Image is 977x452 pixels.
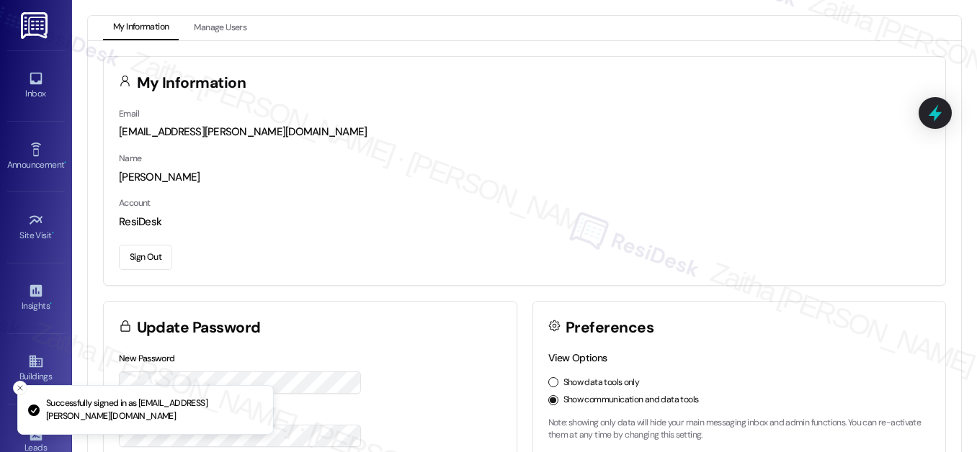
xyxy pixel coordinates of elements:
[13,381,27,395] button: Close toast
[7,349,65,388] a: Buildings
[548,351,607,364] label: View Options
[563,376,640,389] label: Show data tools only
[137,76,246,91] h3: My Information
[119,214,930,230] div: ResiDesk
[184,16,256,40] button: Manage Users
[50,299,52,309] span: •
[119,245,172,270] button: Sign Out
[46,397,262,422] p: Successfully signed in as [EMAIL_ADDRESS][PERSON_NAME][DOMAIN_NAME]
[21,12,50,39] img: ResiDesk Logo
[7,279,65,317] a: Insights •
[7,208,65,247] a: Site Visit •
[548,417,931,442] p: Note: showing only data will hide your main messaging inbox and admin functions. You can re-activ...
[566,320,653,335] h3: Preferences
[52,228,54,238] span: •
[119,197,151,209] label: Account
[119,153,142,164] label: Name
[137,320,261,335] h3: Update Password
[119,125,930,140] div: [EMAIL_ADDRESS][PERSON_NAME][DOMAIN_NAME]
[7,66,65,105] a: Inbox
[119,108,139,119] label: Email
[119,170,930,185] div: [PERSON_NAME]
[64,158,66,168] span: •
[119,353,175,364] label: New Password
[103,16,179,40] button: My Information
[563,394,699,407] label: Show communication and data tools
